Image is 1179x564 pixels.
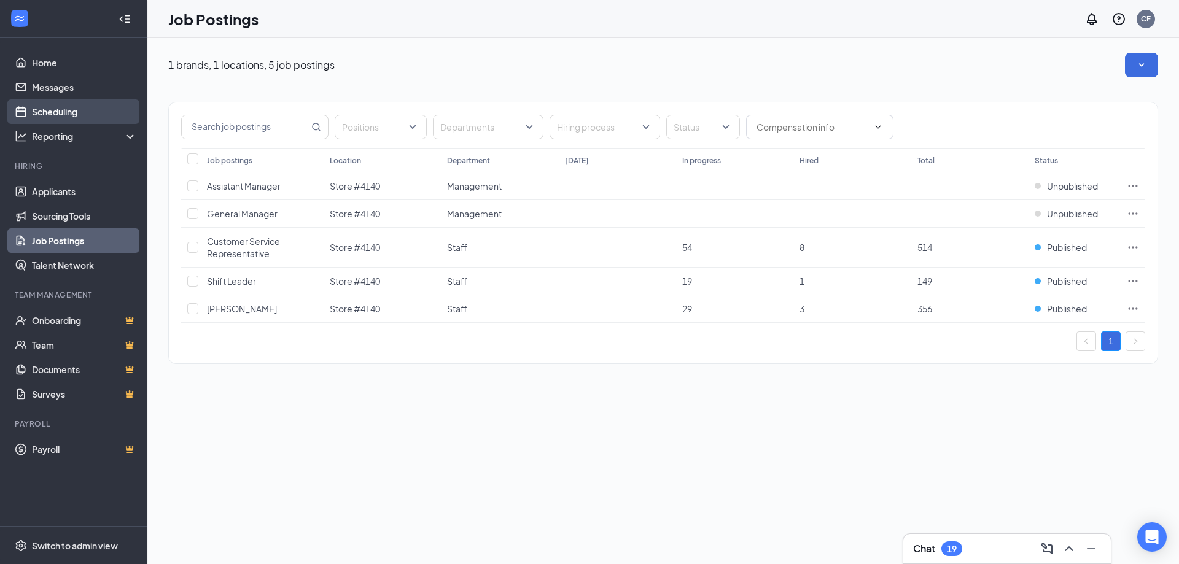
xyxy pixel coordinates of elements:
[441,268,558,295] td: Staff
[330,155,361,166] div: Location
[1040,541,1054,556] svg: ComposeMessage
[330,242,380,253] span: Store #4140
[1081,539,1101,558] button: Minimize
[1102,332,1120,350] a: 1
[1047,241,1087,253] span: Published
[207,236,280,259] span: Customer Service Representative
[207,303,277,314] span: [PERSON_NAME]
[168,58,335,72] p: 1 brands, 1 locations, 5 job postings
[14,12,26,25] svg: WorkstreamLogo
[324,228,441,268] td: Store #4140
[676,148,793,172] th: In progress
[32,308,137,333] a: OnboardingCrown
[207,180,281,191] span: Assistant Manager
[441,200,558,228] td: Management
[1062,541,1076,556] svg: ChevronUp
[559,148,676,172] th: [DATE]
[32,99,137,124] a: Scheduling
[873,122,883,132] svg: ChevronDown
[1047,180,1098,192] span: Unpublished
[947,544,957,554] div: 19
[15,290,134,300] div: Team Management
[1029,148,1121,172] th: Status
[32,539,118,552] div: Switch to admin view
[1127,207,1139,220] svg: Ellipses
[447,276,467,287] span: Staff
[1126,331,1145,351] li: Next Page
[1127,303,1139,315] svg: Ellipses
[324,268,441,295] td: Store #4140
[182,115,309,139] input: Search job postings
[330,208,380,219] span: Store #4140
[1127,241,1139,253] svg: Ellipses
[330,276,380,287] span: Store #4140
[1076,331,1096,351] button: left
[119,13,131,25] svg: Collapse
[1047,207,1098,220] span: Unpublished
[168,9,259,29] h1: Job Postings
[800,303,804,314] span: 3
[330,303,380,314] span: Store #4140
[1037,539,1057,558] button: ComposeMessage
[330,180,380,191] span: Store #4140
[32,75,137,99] a: Messages
[911,148,1029,172] th: Total
[32,228,137,253] a: Job Postings
[32,179,137,204] a: Applicants
[447,208,502,219] span: Management
[757,120,868,134] input: Compensation info
[682,242,692,253] span: 54
[917,242,932,253] span: 514
[1084,541,1099,556] svg: Minimize
[1125,53,1158,77] button: SmallChevronDown
[441,295,558,323] td: Staff
[32,130,138,142] div: Reporting
[207,276,256,287] span: Shift Leader
[913,542,935,555] h3: Chat
[207,155,252,166] div: Job postings
[447,180,502,191] span: Management
[32,437,137,462] a: PayrollCrown
[32,253,137,277] a: Talent Network
[1083,338,1090,345] span: left
[1047,275,1087,287] span: Published
[15,539,27,552] svg: Settings
[1137,522,1167,552] div: Open Intercom Messenger
[441,228,558,268] td: Staff
[1076,331,1096,351] li: Previous Page
[32,50,137,75] a: Home
[917,303,932,314] span: 356
[682,303,692,314] span: 29
[447,155,490,166] div: Department
[15,130,27,142] svg: Analysis
[1101,331,1121,351] li: 1
[32,382,137,406] a: SurveysCrown
[1111,12,1126,26] svg: QuestionInfo
[32,333,137,357] a: TeamCrown
[1126,331,1145,351] button: right
[1132,338,1139,345] span: right
[15,161,134,171] div: Hiring
[1059,539,1079,558] button: ChevronUp
[207,208,278,219] span: General Manager
[324,200,441,228] td: Store #4140
[447,303,467,314] span: Staff
[1135,59,1148,71] svg: SmallChevronDown
[32,357,137,382] a: DocumentsCrown
[800,276,804,287] span: 1
[447,242,467,253] span: Staff
[1084,12,1099,26] svg: Notifications
[1047,303,1087,315] span: Published
[1127,180,1139,192] svg: Ellipses
[1127,275,1139,287] svg: Ellipses
[800,242,804,253] span: 8
[917,276,932,287] span: 149
[324,295,441,323] td: Store #4140
[441,172,558,200] td: Management
[15,419,134,429] div: Payroll
[793,148,911,172] th: Hired
[32,204,137,228] a: Sourcing Tools
[324,172,441,200] td: Store #4140
[1141,14,1151,24] div: CF
[311,122,321,132] svg: MagnifyingGlass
